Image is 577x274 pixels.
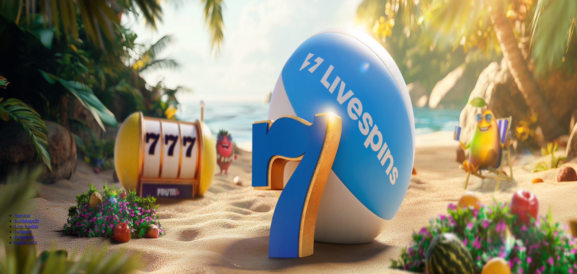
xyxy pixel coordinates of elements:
[14,224,38,229] span: Live Kasino
[14,218,39,223] span: Kolikkopelit
[14,229,32,234] span: Jackpotit
[2,203,575,245] nav: Lobby
[14,213,30,218] span: Suositut
[2,203,575,257] header: Lobby
[14,235,34,240] span: Pöytäpelit
[14,240,37,245] span: Kaikki pelit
